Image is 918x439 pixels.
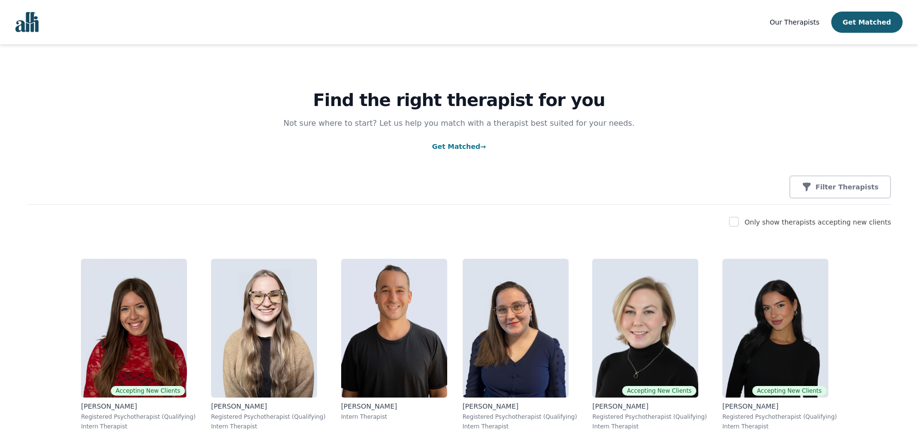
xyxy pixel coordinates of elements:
[815,182,878,192] p: Filter Therapists
[480,143,486,150] span: →
[592,401,707,411] p: [PERSON_NAME]
[81,423,196,430] p: Intern Therapist
[789,175,891,199] button: Filter Therapists
[211,423,326,430] p: Intern Therapist
[211,401,326,411] p: [PERSON_NAME]
[592,413,707,421] p: Registered Psychotherapist (Qualifying)
[463,423,577,430] p: Intern Therapist
[203,251,333,438] a: Faith_Woodley[PERSON_NAME]Registered Psychotherapist (Qualifying)Intern Therapist
[745,218,891,226] label: Only show therapists accepting new clients
[770,16,819,28] a: Our Therapists
[81,259,187,398] img: Alisha_Levine
[455,251,585,438] a: Vanessa_McCulloch[PERSON_NAME]Registered Psychotherapist (Qualifying)Intern Therapist
[463,401,577,411] p: [PERSON_NAME]
[274,118,644,129] p: Not sure where to start? Let us help you match with a therapist best suited for your needs.
[341,401,447,411] p: [PERSON_NAME]
[592,259,698,398] img: Jocelyn_Crawford
[622,386,696,396] span: Accepting New Clients
[73,251,203,438] a: Alisha_LevineAccepting New Clients[PERSON_NAME]Registered Psychotherapist (Qualifying)Intern Ther...
[463,413,577,421] p: Registered Psychotherapist (Qualifying)
[831,12,903,33] button: Get Matched
[81,401,196,411] p: [PERSON_NAME]
[341,413,447,421] p: Intern Therapist
[333,251,455,438] a: Kavon_Banejad[PERSON_NAME]Intern Therapist
[111,386,185,396] span: Accepting New Clients
[585,251,715,438] a: Jocelyn_CrawfordAccepting New Clients[PERSON_NAME]Registered Psychotherapist (Qualifying)Intern T...
[211,413,326,421] p: Registered Psychotherapist (Qualifying)
[752,386,826,396] span: Accepting New Clients
[27,91,891,110] h1: Find the right therapist for you
[722,423,837,430] p: Intern Therapist
[432,143,486,150] a: Get Matched
[722,401,837,411] p: [PERSON_NAME]
[463,259,569,398] img: Vanessa_McCulloch
[15,12,39,32] img: alli logo
[722,413,837,421] p: Registered Psychotherapist (Qualifying)
[81,413,196,421] p: Registered Psychotherapist (Qualifying)
[770,18,819,26] span: Our Therapists
[592,423,707,430] p: Intern Therapist
[715,251,845,438] a: Alyssa_TweedieAccepting New Clients[PERSON_NAME]Registered Psychotherapist (Qualifying)Intern The...
[722,259,828,398] img: Alyssa_Tweedie
[341,259,447,398] img: Kavon_Banejad
[211,259,317,398] img: Faith_Woodley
